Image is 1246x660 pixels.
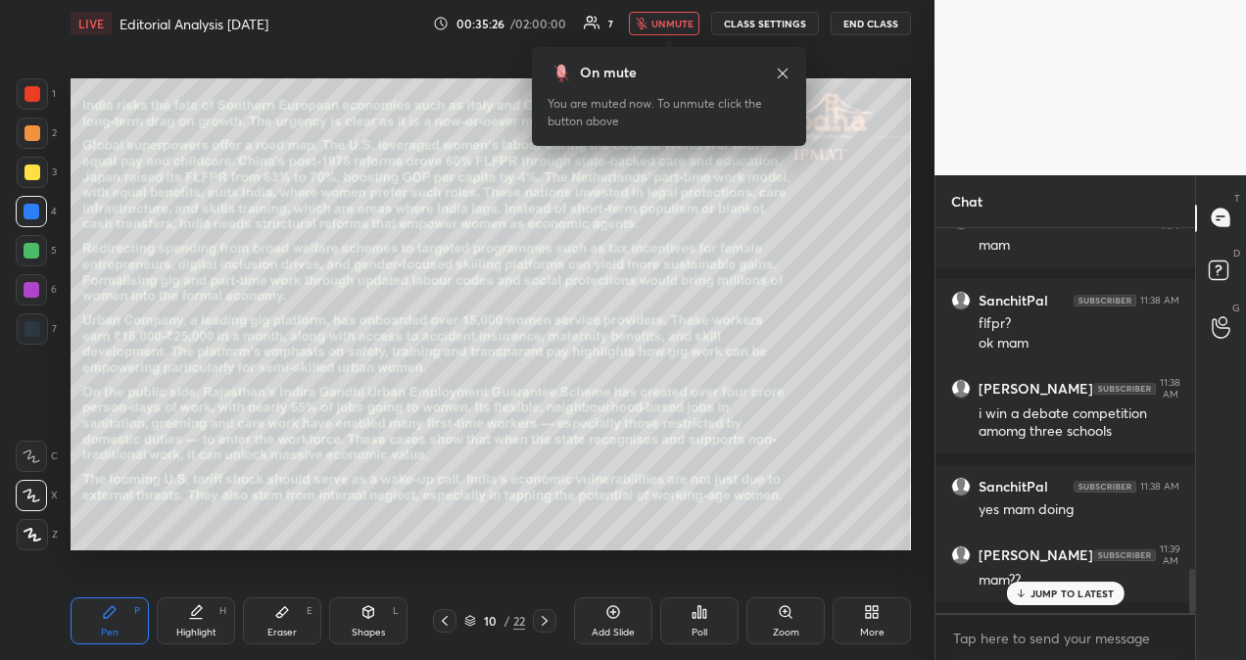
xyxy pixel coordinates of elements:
[629,12,699,35] button: unmute
[17,78,56,110] div: 1
[1140,295,1179,306] div: 11:38 AM
[979,334,1179,354] div: ok mam
[773,628,799,637] div: Zoom
[1140,481,1179,493] div: 11:38 AM
[1232,301,1240,315] p: G
[952,546,970,564] img: default.png
[935,175,998,227] p: Chat
[17,157,57,188] div: 3
[979,212,1093,229] h6: [PERSON_NAME]
[71,12,112,35] div: LIVE
[979,314,1179,334] div: flfpr?
[267,628,297,637] div: Eraser
[979,546,1093,564] h6: [PERSON_NAME]
[1093,383,1156,395] img: 4P8fHbbgJtejmAAAAAElFTkSuQmCC
[352,628,385,637] div: Shapes
[1093,549,1156,561] img: 4P8fHbbgJtejmAAAAAElFTkSuQmCC
[1160,377,1180,401] div: 11:38 AM
[979,500,1179,520] div: yes mam doing
[17,313,57,345] div: 7
[979,292,1048,309] h6: SanchitPal
[393,606,399,616] div: L
[480,615,500,627] div: 10
[16,235,57,266] div: 5
[17,519,58,550] div: Z
[1074,481,1136,493] img: 4P8fHbbgJtejmAAAAAElFTkSuQmCC
[608,19,613,28] div: 7
[860,628,885,637] div: More
[503,615,509,627] div: /
[219,606,226,616] div: H
[101,628,119,637] div: Pen
[831,12,911,35] button: END CLASS
[935,228,1195,613] div: grid
[952,380,970,398] img: default.png
[979,478,1048,495] h6: SanchitPal
[16,480,58,511] div: X
[548,95,791,130] div: You are muted now. To unmute click the button above
[120,15,268,33] h4: Editorial Analysis [DATE]
[692,628,707,637] div: Poll
[16,274,57,306] div: 6
[979,404,1179,442] div: i win a debate competition amomg three schools
[651,17,694,30] span: unmute
[952,212,970,229] img: default.png
[513,612,525,630] div: 22
[952,478,970,495] img: default.png
[1233,246,1240,260] p: D
[16,441,58,472] div: C
[580,63,637,83] div: On mute
[952,292,970,309] img: default.png
[592,628,635,637] div: Add Slide
[176,628,216,637] div: Highlight
[16,196,57,227] div: 4
[711,12,819,35] button: CLASS SETTINGS
[979,571,1179,590] div: mam??
[1074,295,1136,306] img: 4P8fHbbgJtejmAAAAAElFTkSuQmCC
[979,236,1179,256] div: mam
[1030,588,1115,599] p: JUMP TO LATEST
[134,606,140,616] div: P
[1160,543,1180,567] div: 11:39 AM
[979,380,1093,398] h6: [PERSON_NAME]
[1234,191,1240,206] p: T
[307,606,312,616] div: E
[17,118,57,149] div: 2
